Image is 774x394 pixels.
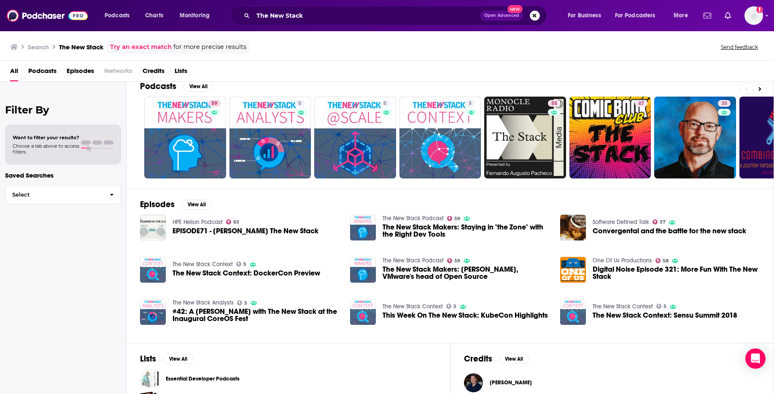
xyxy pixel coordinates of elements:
[663,259,669,263] span: 58
[226,219,240,224] a: 63
[484,13,519,18] span: Open Advanced
[211,100,217,108] span: 59
[145,10,163,22] span: Charts
[99,9,140,22] button: open menu
[236,262,247,267] a: 5
[350,257,376,283] a: The New Stack Makers: Dirk Hohndel, VMware's head of Open Source
[560,257,586,283] img: Digital Noise Episode 321: More Fun With The New Stack
[548,100,561,107] a: 55
[744,6,763,25] button: Show profile menu
[383,266,550,280] span: The New Stack Makers: [PERSON_NAME], VMware's head of Open Source
[140,299,166,325] img: #42: A Short Stack with The New Stack at the Inaugural CoreOS Fest
[243,262,246,266] span: 5
[568,10,601,22] span: For Business
[656,304,667,309] a: 5
[560,215,586,240] img: Convergental and the battle for the new stack
[295,100,305,107] a: 5
[5,104,121,116] h2: Filter By
[5,171,121,179] p: Saved Searches
[67,64,94,81] a: Episodes
[173,219,223,226] a: HPE Helion Podcast
[140,369,159,388] a: Essential Developer Podcasts
[173,42,246,52] span: for more precise results
[490,379,532,386] span: [PERSON_NAME]
[314,97,396,178] a: 5
[615,10,655,22] span: For Podcasters
[668,9,698,22] button: open menu
[350,299,376,325] a: This Week On The New Stack: KubeCon Highlights
[562,9,612,22] button: open menu
[140,354,156,364] h2: Lists
[244,301,247,305] span: 5
[7,8,88,24] a: Podchaser - Follow, Share and Rate Podcasts
[453,305,456,308] span: 5
[166,374,240,383] a: Essential Developer Podcasts
[383,312,548,319] a: This Week On The New Stack: KubeCon Highlights
[174,9,221,22] button: open menu
[499,354,529,364] button: View All
[638,100,644,108] span: 47
[13,143,79,155] span: Choose a tab above to access filters.
[383,303,443,310] a: The New Stack Context
[28,64,57,81] a: Podcasts
[5,192,103,197] span: Select
[350,215,376,240] img: The New Stack Makers: Staying in "the Zone" with the Right Dev Tools
[140,199,212,210] a: EpisodesView All
[560,299,586,325] img: The New Stack Context: Sensu Summit 2018
[183,81,213,92] button: View All
[674,10,688,22] span: More
[551,100,557,108] span: 55
[447,258,461,263] a: 59
[140,199,175,210] h2: Episodes
[660,220,666,224] span: 57
[718,43,761,51] button: Send feedback
[383,224,550,238] span: The New Stack Makers: Staying in "the Zone" with the Right Dev Tools
[507,5,523,13] span: New
[484,97,566,178] a: 55
[609,9,668,22] button: open menu
[480,11,523,21] button: Open AdvancedNew
[110,42,172,52] a: Try an exact match
[663,305,666,308] span: 5
[5,185,121,204] button: Select
[447,216,461,221] a: 59
[454,217,460,221] span: 59
[383,215,444,222] a: The New Stack Podcast
[173,227,318,235] span: EPISODE71 - [PERSON_NAME] The New Stack
[10,64,18,81] a: All
[28,43,49,51] h3: Search
[745,348,766,369] div: Open Intercom Messenger
[593,312,737,319] a: The New Stack Context: Sensu Summit 2018
[173,299,234,306] a: The New Stack Analysts
[635,100,647,107] a: 47
[593,266,760,280] a: Digital Noise Episode 321: More Fun With The New Stack
[383,266,550,280] a: The New Stack Makers: Dirk Hohndel, VMware's head of Open Source
[464,373,483,392] img: Tim Tully
[653,219,666,224] a: 57
[175,64,187,81] span: Lists
[721,100,727,108] span: 35
[173,270,320,277] a: The New Stack Context: DockerCon Preview
[140,215,166,240] img: EPISODE71 - Alex Williams The New Stack
[140,81,213,92] a: PodcastsView All
[700,8,715,23] a: Show notifications dropdown
[143,64,165,81] a: Credits
[238,6,555,25] div: Search podcasts, credits, & more...
[718,100,731,107] a: 35
[744,6,763,25] span: Logged in as kindrieri
[593,219,649,226] a: Software Defined Talk
[253,9,480,22] input: Search podcasts, credits, & more...
[593,227,746,235] span: Convergental and the battle for the new stack
[465,100,475,107] a: 5
[237,300,248,305] a: 5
